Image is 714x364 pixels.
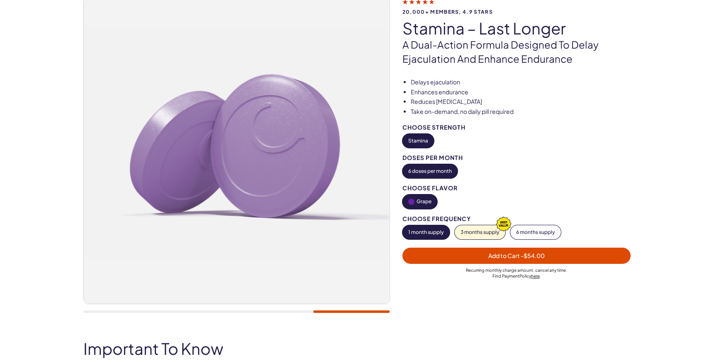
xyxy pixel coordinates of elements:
[402,216,631,222] div: Choose Frequency
[411,98,631,106] li: Reduces [MEDICAL_DATA]
[402,124,631,130] div: Choose Strength
[510,225,561,239] button: 6 months supply
[83,340,631,357] h2: Important To Know
[402,185,631,191] div: Choose Flavor
[402,134,434,148] button: Stamina
[402,267,631,279] div: Recurring monthly charge amount , cancel any time. Policy .
[411,108,631,116] li: Take on-demand, no daily pill required
[411,88,631,96] li: Enhances endurance
[488,252,545,259] span: Add to Cart
[402,155,631,161] div: Doses per Month
[402,194,437,209] button: Grape
[402,164,458,178] button: 6 doses per month
[521,252,545,259] span: - $54.00
[402,225,450,239] button: 1 month supply
[492,273,519,278] span: Find Payment
[402,20,631,37] h1: Stamina – Last Longer
[402,38,631,66] p: A dual-action formula designed to delay ejaculation and enhance endurance
[411,78,631,86] li: Delays ejaculation
[531,273,540,278] a: here
[402,9,631,15] span: 20,000+ members, 4.9 stars
[455,225,505,239] button: 3 months supply
[402,248,631,264] button: Add to Cart -$54.00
